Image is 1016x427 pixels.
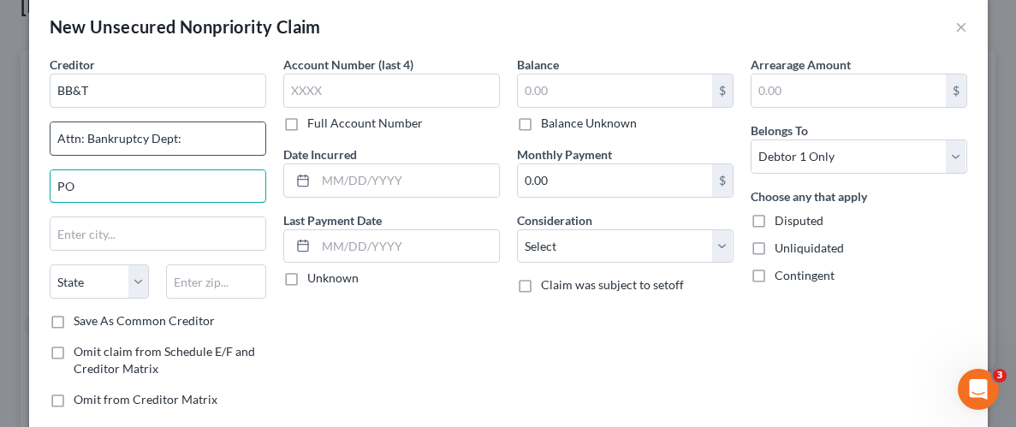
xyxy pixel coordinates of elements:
[51,217,265,250] input: Enter city...
[712,164,733,197] div: $
[50,15,321,39] div: New Unsecured Nonpriority Claim
[283,74,500,108] input: XXXX
[283,211,382,229] label: Last Payment Date
[541,277,684,292] span: Claim was subject to setoff
[74,312,215,329] label: Save As Common Creditor
[166,264,266,299] input: Enter zip...
[993,369,1007,383] span: 3
[316,164,499,197] input: MM/DD/YYYY
[74,344,255,376] span: Omit claim from Schedule E/F and Creditor Matrix
[751,56,851,74] label: Arrearage Amount
[518,164,712,197] input: 0.00
[712,74,733,107] div: $
[316,230,499,263] input: MM/DD/YYYY
[775,240,844,255] span: Unliquidated
[50,74,266,108] input: Search creditor by name...
[541,115,637,132] label: Balance Unknown
[751,123,808,138] span: Belongs To
[958,369,999,410] iframe: Intercom live chat
[946,74,966,107] div: $
[283,56,413,74] label: Account Number (last 4)
[775,213,823,228] span: Disputed
[517,211,592,229] label: Consideration
[50,57,95,72] span: Creditor
[775,268,835,282] span: Contingent
[283,145,357,163] label: Date Incurred
[751,187,867,205] label: Choose any that apply
[518,74,712,107] input: 0.00
[307,270,359,287] label: Unknown
[517,145,612,163] label: Monthly Payment
[955,16,967,37] button: ×
[752,74,946,107] input: 0.00
[74,392,217,406] span: Omit from Creditor Matrix
[307,115,423,132] label: Full Account Number
[51,170,265,203] input: Apt, Suite, etc...
[517,56,559,74] label: Balance
[51,122,265,155] input: Enter address...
